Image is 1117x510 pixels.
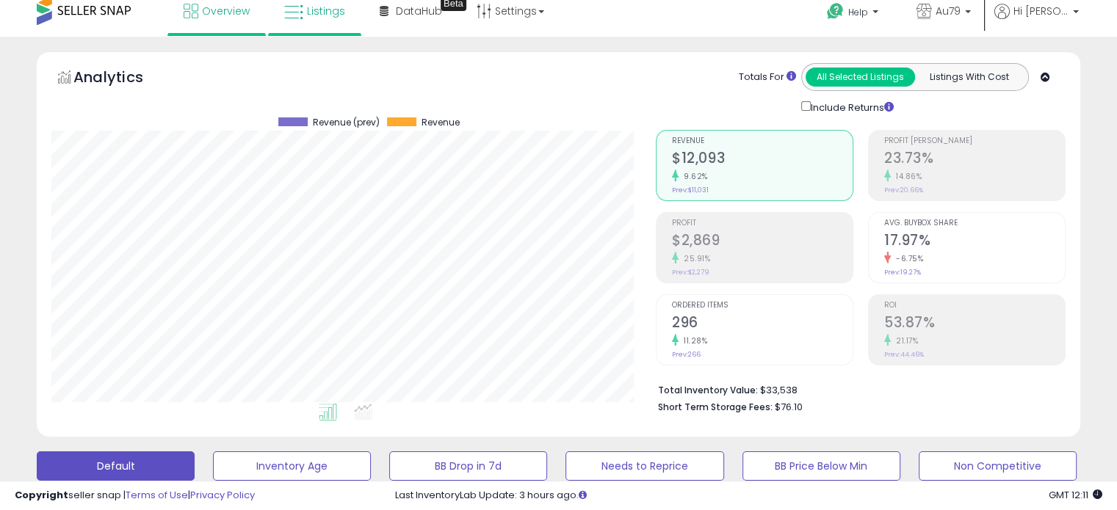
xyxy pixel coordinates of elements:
[739,70,796,84] div: Totals For
[396,4,442,18] span: DataHub
[884,150,1065,170] h2: 23.73%
[672,302,853,310] span: Ordered Items
[919,451,1077,481] button: Non Competitive
[672,150,853,170] h2: $12,093
[884,186,923,194] small: Prev: 20.66%
[307,4,345,18] span: Listings
[15,488,68,502] strong: Copyright
[679,171,708,182] small: 9.62%
[672,186,709,194] small: Prev: $11,031
[884,232,1065,252] h2: 17.97%
[672,350,701,359] small: Prev: 266
[884,268,921,277] small: Prev: 19.27%
[389,451,547,481] button: BB Drop in 7d
[679,253,710,264] small: 25.91%
[891,335,918,346] small: 21.17%
[395,489,1102,503] div: Last InventoryLab Update: 3 hours ago.
[891,253,923,264] small: -6.75%
[37,451,195,481] button: Default
[313,117,380,128] span: Revenue (prev)
[658,401,773,413] b: Short Term Storage Fees:
[848,6,868,18] span: Help
[126,488,188,502] a: Terms of Use
[775,400,803,414] span: $76.10
[15,489,255,503] div: seller snap | |
[742,451,900,481] button: BB Price Below Min
[73,67,172,91] h5: Analytics
[679,335,707,346] small: 11.28%
[1013,4,1069,18] span: Hi [PERSON_NAME]
[202,4,250,18] span: Overview
[884,314,1065,334] h2: 53.87%
[672,219,853,227] span: Profit
[806,68,915,87] button: All Selected Listings
[190,488,255,502] a: Privacy Policy
[914,68,1024,87] button: Listings With Cost
[936,4,961,18] span: Au79
[565,451,723,481] button: Needs to Reprice
[658,380,1055,398] li: $33,538
[790,98,911,115] div: Include Returns
[672,314,853,334] h2: 296
[672,232,853,252] h2: $2,869
[994,4,1079,37] a: Hi [PERSON_NAME]
[884,350,924,359] small: Prev: 44.46%
[658,384,758,396] b: Total Inventory Value:
[826,2,845,21] i: Get Help
[422,117,460,128] span: Revenue
[884,137,1065,145] span: Profit [PERSON_NAME]
[884,302,1065,310] span: ROI
[213,451,371,481] button: Inventory Age
[672,137,853,145] span: Revenue
[1049,488,1102,502] span: 2025-10-12 12:11 GMT
[672,268,709,277] small: Prev: $2,279
[884,219,1065,227] span: Avg. Buybox Share
[891,171,922,182] small: 14.86%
